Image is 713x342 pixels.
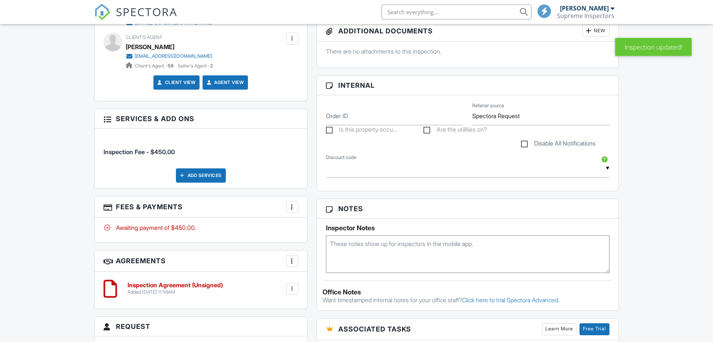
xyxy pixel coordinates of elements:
span: Seller's Agent - [178,63,213,69]
li: Manual fee: Inspection Fee [104,134,298,162]
h3: Internal [317,76,619,95]
div: Add Services [176,168,226,183]
strong: 58 [168,63,174,69]
a: Learn More [542,323,576,335]
h3: Notes [317,199,619,219]
a: Free Trial [579,323,609,335]
label: Referral source [472,102,504,109]
h3: Services & Add ons [95,109,307,129]
h3: Agreements [95,250,307,272]
a: Client View [156,79,196,86]
input: Search everything... [381,4,531,19]
h5: Inspector Notes [326,224,610,232]
p: Want timestamped internal notes for your office staff? [323,296,613,304]
a: Click here to trial Spectora Advanced. [462,296,560,304]
div: [PERSON_NAME] [560,4,609,12]
span: Inspection Fee - $450.00 [104,148,175,156]
label: Are the utilities on? [423,126,487,135]
img: The Best Home Inspection Software - Spectora [94,4,111,20]
h3: Fees & Payments [95,196,307,218]
div: Office Notes [323,288,613,296]
div: Awaiting payment of $450.00. [104,223,298,232]
span: Associated Tasks [338,324,411,334]
span: Client's Agent [126,34,162,40]
a: [EMAIL_ADDRESS][DOMAIN_NAME] [126,52,212,60]
span: Client's Agent - [135,63,175,69]
p: There are no attachments to this inspection. [326,47,610,55]
label: Discount code [326,154,356,161]
div: Added [DATE] 11:59AM [128,289,223,295]
strong: 2 [210,63,213,69]
label: Disable All Notifications [521,140,596,149]
h6: Inspection Agreement (Unsigned) [128,282,223,289]
label: Order ID [326,112,348,120]
span: SPECTORA [116,4,177,19]
div: New [582,25,609,37]
h3: Additional Documents [317,20,619,42]
div: Supreme Inspectors [557,12,614,19]
a: Inspection Agreement (Unsigned) Added [DATE] 11:59AM [128,282,223,295]
div: Inspection updated! [615,38,692,56]
div: [EMAIL_ADDRESS][DOMAIN_NAME] [135,53,212,59]
a: SPECTORA [94,10,177,26]
a: [PERSON_NAME] [126,41,174,52]
a: Agent View [205,79,244,86]
h3: Request [95,317,307,336]
label: Is this property occupied? [326,126,398,135]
